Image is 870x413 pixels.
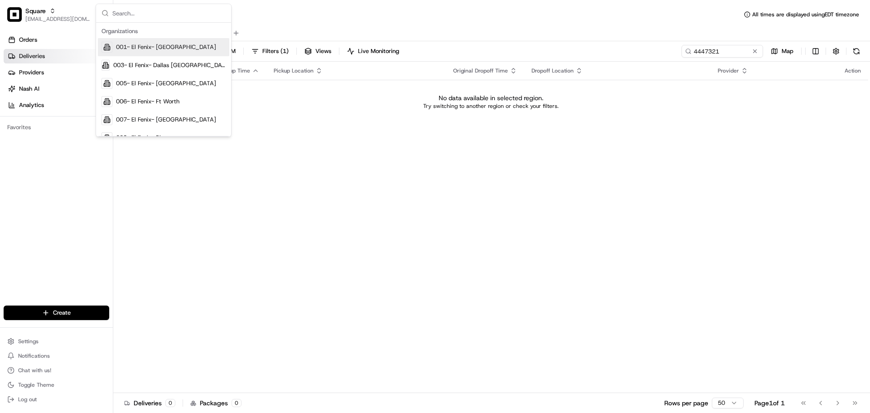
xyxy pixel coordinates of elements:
[4,350,109,362] button: Notifications
[19,36,37,44] span: Orders
[4,65,113,80] a: Providers
[116,79,216,87] span: 005- El Fenix- [GEOGRAPHIC_DATA]
[19,68,44,77] span: Providers
[190,398,242,408] div: Packages
[19,85,39,93] span: Nash AI
[98,24,229,38] div: Organizations
[4,49,113,63] a: Deliveries
[7,7,22,22] img: Square
[96,23,231,136] div: Suggestions
[113,61,226,69] span: 003- El Fenix- Dallas [GEOGRAPHIC_DATA][PERSON_NAME]
[116,97,179,106] span: 006- El Fenix- Ft Worth
[25,15,90,23] button: [EMAIL_ADDRESS][DOMAIN_NAME]
[4,393,109,406] button: Log out
[18,367,51,374] span: Chat with us!
[4,364,109,377] button: Chat with us!
[4,335,109,348] button: Settings
[300,45,335,58] button: Views
[274,67,314,74] span: Pickup Location
[767,45,797,58] button: Map
[4,379,109,391] button: Toggle Theme
[752,11,859,18] span: All times are displayed using EDT timezone
[165,399,175,407] div: 0
[532,67,574,74] span: Dropoff Location
[315,47,331,55] span: Views
[232,399,242,407] div: 0
[681,45,763,58] input: Type to search
[112,4,226,22] input: Search...
[124,398,175,408] div: Deliveries
[18,352,50,360] span: Notifications
[4,33,113,47] a: Orders
[116,116,216,124] span: 007- El Fenix- [GEOGRAPHIC_DATA]
[18,381,54,389] span: Toggle Theme
[18,338,39,345] span: Settings
[116,43,216,51] span: 001- El Fenix- [GEOGRAPHIC_DATA]
[4,82,113,96] a: Nash AI
[53,309,71,317] span: Create
[116,134,170,142] span: 008- El Fenix- Plano
[718,67,739,74] span: Provider
[25,6,46,15] button: Square
[358,47,399,55] span: Live Monitoring
[4,4,94,25] button: SquareSquare[EMAIL_ADDRESS][DOMAIN_NAME]
[453,67,508,74] span: Original Dropoff Time
[850,45,863,58] button: Refresh
[19,52,45,60] span: Deliveries
[343,45,403,58] button: Live Monitoring
[754,398,785,408] div: Page 1 of 1
[782,47,793,55] span: Map
[247,45,293,58] button: Filters(1)
[439,93,543,102] p: No data available in selected region.
[4,98,113,112] a: Analytics
[423,102,559,110] p: Try switching to another region or check your filters.
[4,306,109,320] button: Create
[664,398,708,408] p: Rows per page
[262,47,289,55] span: Filters
[845,67,861,74] div: Action
[19,101,44,109] span: Analytics
[4,120,109,135] div: Favorites
[18,396,37,403] span: Log out
[280,47,289,55] span: ( 1 )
